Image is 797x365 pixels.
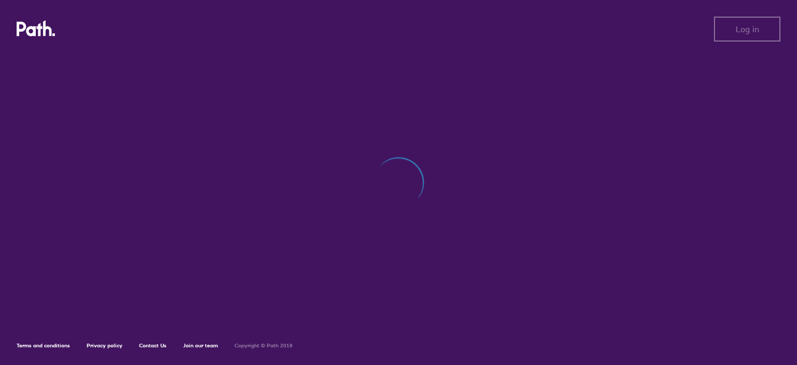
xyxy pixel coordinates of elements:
[235,343,293,349] h6: Copyright © Path 2018
[87,342,122,349] a: Privacy policy
[139,342,167,349] a: Contact Us
[714,17,780,42] button: Log in
[17,342,70,349] a: Terms and conditions
[736,24,759,34] span: Log in
[183,342,218,349] a: Join our team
